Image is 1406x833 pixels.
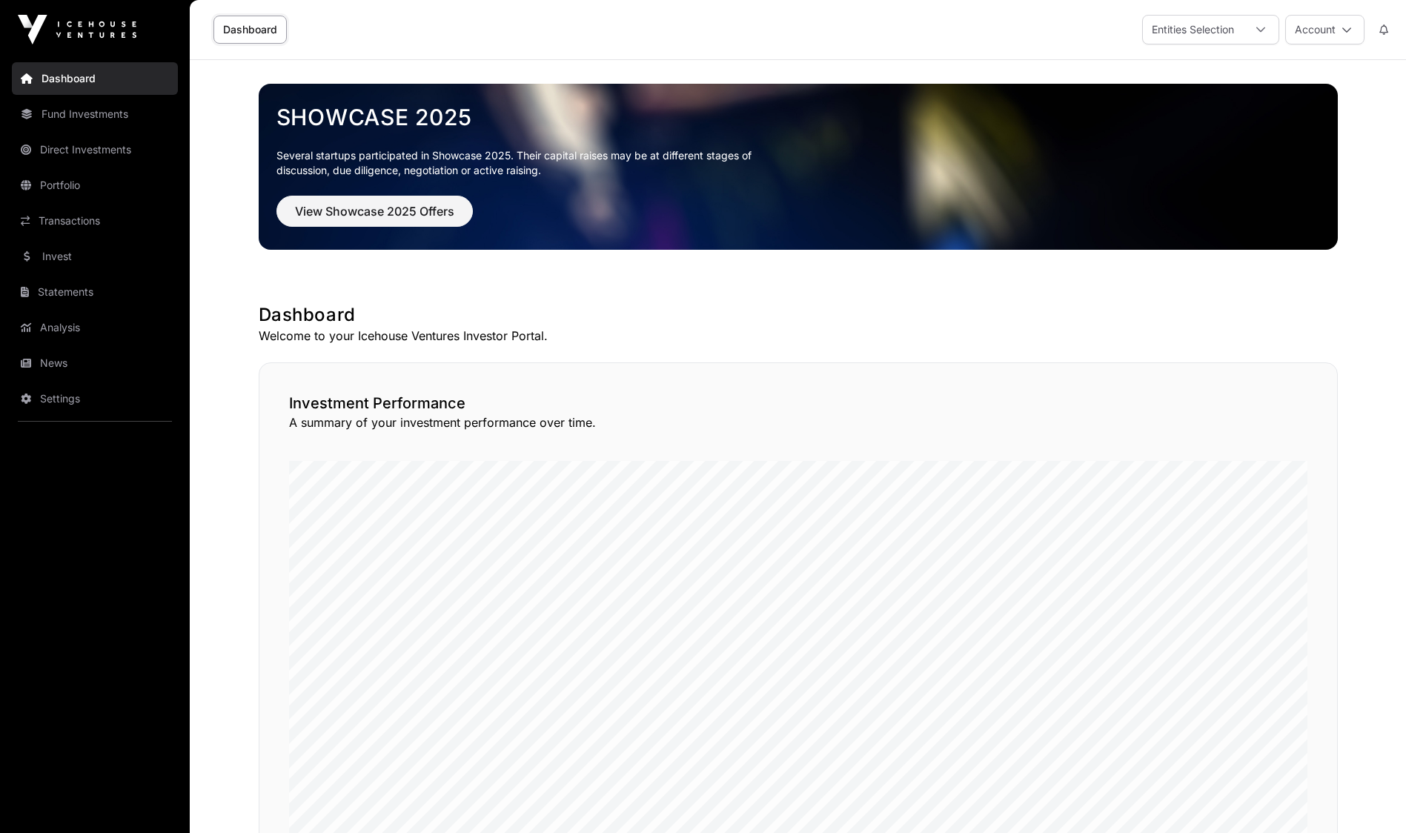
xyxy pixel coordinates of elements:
img: Icehouse Ventures Logo [18,15,136,44]
a: Statements [12,276,178,308]
a: Analysis [12,311,178,344]
div: Entities Selection [1143,16,1243,44]
a: Dashboard [213,16,287,44]
a: Dashboard [12,62,178,95]
a: Showcase 2025 [276,104,1320,130]
a: Fund Investments [12,98,178,130]
button: Account [1285,15,1364,44]
a: News [12,347,178,379]
span: View Showcase 2025 Offers [295,202,454,220]
a: Direct Investments [12,133,178,166]
h1: Dashboard [259,303,1338,327]
a: Settings [12,382,178,415]
iframe: Chat Widget [1332,762,1406,833]
p: A summary of your investment performance over time. [289,414,1307,431]
button: View Showcase 2025 Offers [276,196,473,227]
p: Welcome to your Icehouse Ventures Investor Portal. [259,327,1338,345]
a: View Showcase 2025 Offers [276,210,473,225]
a: Invest [12,240,178,273]
h2: Investment Performance [289,393,1307,414]
img: Showcase 2025 [259,84,1338,250]
p: Several startups participated in Showcase 2025. Their capital raises may be at different stages o... [276,148,775,178]
a: Transactions [12,205,178,237]
a: Portfolio [12,169,178,202]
